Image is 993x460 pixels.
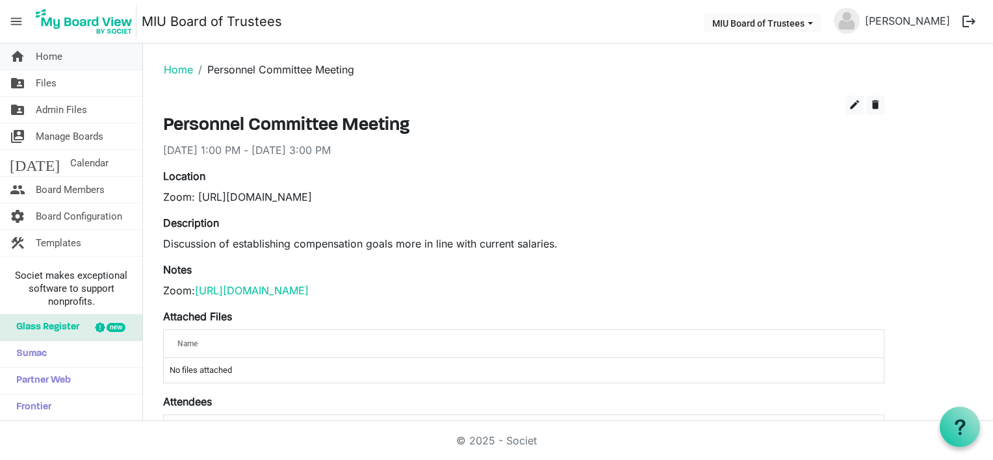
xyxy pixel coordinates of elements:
[193,62,354,77] li: Personnel Committee Meeting
[6,269,136,308] span: Societ makes exceptional software to support nonprofits.
[10,341,47,367] span: Sumac
[10,123,25,149] span: switch_account
[177,339,198,348] span: Name
[10,70,25,96] span: folder_shared
[163,309,232,324] label: Attached Files
[163,189,884,205] div: Zoom: [URL][DOMAIN_NAME]
[36,70,57,96] span: Files
[10,177,25,203] span: people
[163,142,884,158] div: [DATE] 1:00 PM - [DATE] 3:00 PM
[10,394,51,420] span: Frontier
[849,99,860,110] span: edit
[704,14,821,32] button: MIU Board of Trustees dropdownbutton
[36,44,62,70] span: Home
[195,284,309,297] a: [URL][DOMAIN_NAME]
[163,115,884,137] h3: Personnel Committee Meeting
[107,323,125,332] div: new
[834,8,860,34] img: no-profile-picture.svg
[10,150,60,176] span: [DATE]
[142,8,282,34] a: MIU Board of Trustees
[866,96,884,115] button: delete
[163,262,192,277] label: Notes
[10,230,25,256] span: construction
[70,150,109,176] span: Calendar
[163,394,212,409] label: Attendees
[163,236,884,251] p: Discussion of establishing compensation goals more in line with current salaries.
[164,63,193,76] a: Home
[10,44,25,70] span: home
[456,434,537,447] a: © 2025 - Societ
[955,8,983,35] button: logout
[32,5,136,38] img: My Board View Logo
[36,97,87,123] span: Admin Files
[163,168,205,184] label: Location
[36,230,81,256] span: Templates
[845,96,864,115] button: edit
[4,9,29,34] span: menu
[163,215,219,231] label: Description
[163,284,312,297] span: Zoom:
[870,99,881,110] span: delete
[10,314,79,340] span: Glass Register
[10,203,25,229] span: settings
[32,5,142,38] a: My Board View Logo
[36,203,122,229] span: Board Configuration
[36,123,103,149] span: Manage Boards
[164,358,884,383] td: No files attached
[860,8,955,34] a: [PERSON_NAME]
[10,368,71,394] span: Partner Web
[10,97,25,123] span: folder_shared
[36,177,105,203] span: Board Members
